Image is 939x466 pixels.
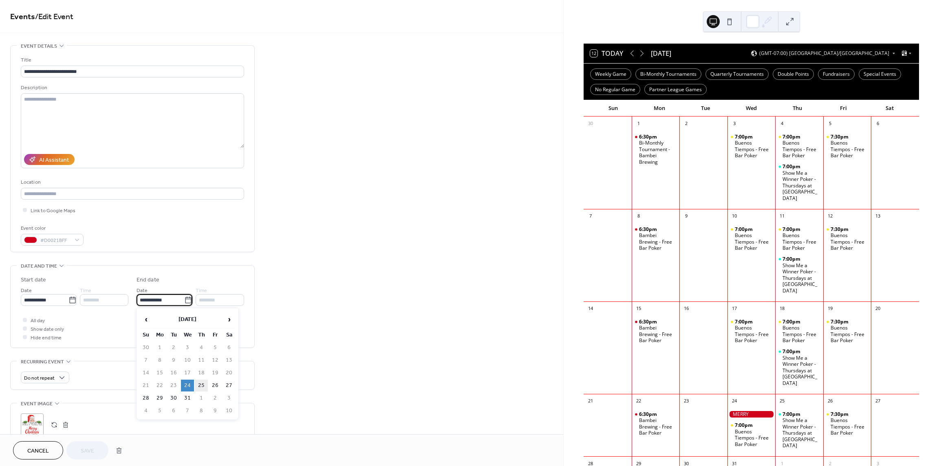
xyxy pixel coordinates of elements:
[35,9,73,25] span: / Edit Event
[209,354,222,366] td: 12
[139,367,152,379] td: 14
[153,354,166,366] td: 8
[831,417,868,436] div: Buenos Tiempos - Free Bar Poker
[195,342,208,354] td: 4
[139,405,152,417] td: 4
[735,232,772,251] div: Buenos Tiempos - Free Bar Poker
[223,311,235,328] span: ›
[39,156,69,165] div: AI Assistant
[167,354,180,366] td: 9
[831,319,850,325] span: 7:30pm
[209,380,222,391] td: 26
[782,134,802,140] span: 7:00pm
[590,100,636,116] div: Sun
[826,304,835,313] div: 19
[639,226,658,233] span: 6:30pm
[823,134,871,159] div: Buenos Tiempos - Free Bar Poker
[682,119,691,128] div: 2
[775,411,823,449] div: Show Me a Winner Poker - Thursdays at Tedz Place
[24,154,75,165] button: AI Assistant
[774,100,820,116] div: Thu
[635,68,701,80] div: Bi-Monthly Tournaments
[21,42,57,51] span: Event details
[705,68,769,80] div: Quarterly Tournaments
[195,380,208,391] td: 25
[21,286,32,295] span: Date
[873,119,882,128] div: 6
[137,286,148,295] span: Date
[223,392,236,404] td: 3
[639,411,658,418] span: 6:30pm
[223,367,236,379] td: 20
[730,212,739,221] div: 10
[823,319,871,344] div: Buenos Tiempos - Free Bar Poker
[782,226,802,233] span: 7:00pm
[818,68,855,80] div: Fundraisers
[153,405,166,417] td: 5
[167,342,180,354] td: 2
[10,9,35,25] a: Events
[209,367,222,379] td: 19
[775,226,823,251] div: Buenos Tiempos - Free Bar Poker
[682,397,691,406] div: 23
[782,348,802,355] span: 7:00pm
[636,100,682,116] div: Mon
[153,367,166,379] td: 15
[730,397,739,406] div: 24
[775,348,823,387] div: Show Me a Winner Poker - Thursdays at Tedz Place
[775,134,823,159] div: Buenos Tiempos - Free Bar Poker
[735,429,772,448] div: Buenos Tiempos - Free Bar Poker
[823,226,871,251] div: Buenos Tiempos - Free Bar Poker
[31,334,62,342] span: Hide end time
[587,48,626,59] button: 12Today
[196,286,207,295] span: Time
[181,342,194,354] td: 3
[682,212,691,221] div: 9
[831,232,868,251] div: Buenos Tiempos - Free Bar Poker
[775,256,823,294] div: Show Me a Winner Poker - Thursdays at Tedz Place
[137,276,159,284] div: End date
[21,262,57,270] span: Date and time
[735,226,754,233] span: 7:00pm
[24,374,55,383] span: Do not repeat
[644,84,707,95] div: Partner League Games
[634,212,643,221] div: 8
[223,329,236,341] th: Sa
[639,232,677,251] div: Bambei Brewing - Free Bar Poker
[735,134,754,140] span: 7:00pm
[782,355,820,387] div: Show Me a Winner Poker - Thursdays at [GEOGRAPHIC_DATA]
[778,119,787,128] div: 4
[826,212,835,221] div: 12
[735,319,754,325] span: 7:00pm
[27,447,49,455] span: Cancel
[21,413,44,436] div: ;
[782,411,802,418] span: 7:00pm
[195,329,208,341] th: Th
[639,319,658,325] span: 6:30pm
[167,380,180,391] td: 23
[634,119,643,128] div: 1
[782,232,820,251] div: Buenos Tiempos - Free Bar Poker
[21,358,64,366] span: Recurring event
[167,367,180,379] td: 16
[31,207,75,215] span: Link to Google Maps
[727,226,776,251] div: Buenos Tiempos - Free Bar Poker
[632,319,680,344] div: Bambei Brewing - Free Bar Poker
[831,411,850,418] span: 7:30pm
[639,325,677,344] div: Bambei Brewing - Free Bar Poker
[831,134,850,140] span: 7:30pm
[782,262,820,294] div: Show Me a Winner Poker - Thursdays at [GEOGRAPHIC_DATA]
[139,342,152,354] td: 30
[773,68,814,80] div: Double Points
[590,68,631,80] div: Weekly Game
[639,140,677,165] div: Bi-Monthly Tournament - Bambei Brewing
[21,224,82,233] div: Event color
[223,342,236,354] td: 6
[586,212,595,221] div: 7
[735,140,772,159] div: Buenos Tiempos - Free Bar Poker
[223,354,236,366] td: 13
[21,178,242,187] div: Location
[820,100,866,116] div: Fri
[13,441,63,459] a: Cancel
[873,212,882,221] div: 13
